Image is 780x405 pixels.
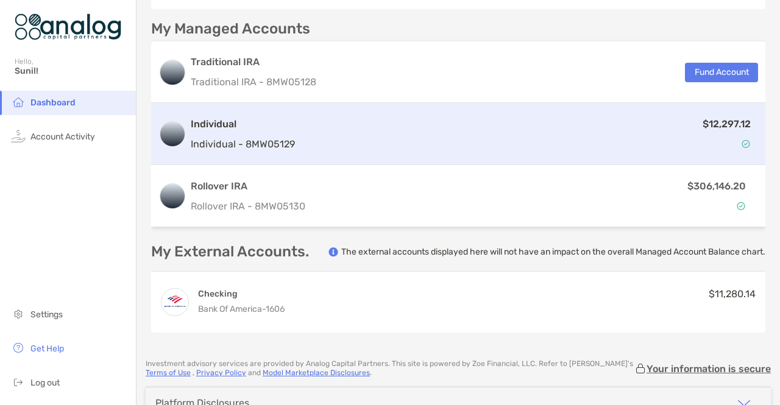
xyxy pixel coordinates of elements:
[647,363,771,375] p: Your information is secure
[30,378,60,388] span: Log out
[30,132,95,142] span: Account Activity
[30,343,64,354] span: Get Help
[742,139,750,148] img: Account Status icon
[11,375,26,389] img: logout icon
[737,202,745,210] img: Account Status icon
[191,136,295,152] p: Individual - 8MW05129
[160,184,185,208] img: logo account
[191,74,316,90] p: Traditional IRA - 8MW05128
[328,247,338,257] img: info
[263,368,370,377] a: Model Marketplace Disclosures
[151,244,309,259] p: My External Accounts.
[160,122,185,146] img: logo account
[198,304,266,314] span: Bank of America -
[687,178,746,194] p: $306,146.20
[11,129,26,143] img: activity icon
[685,63,758,82] button: Fund Account
[196,368,246,377] a: Privacy Policy
[30,97,76,108] span: Dashboard
[30,309,63,320] span: Settings
[151,21,310,37] p: My Managed Accounts
[146,368,191,377] a: Terms of Use
[11,340,26,355] img: get-help icon
[11,306,26,321] img: settings icon
[191,117,295,132] h3: Individual
[15,66,129,76] span: Sunil!
[191,55,316,69] h3: Traditional IRA
[146,359,634,378] p: Investment advisory services are provided by Analog Capital Partners . This site is powered by Zo...
[341,246,765,258] p: The external accounts displayed here will not have an impact on the overall Managed Account Balan...
[266,304,285,314] span: 1606
[191,199,517,214] p: Rollover IRA - 8MW05130
[161,289,188,315] img: Adv Relationship Banking
[160,60,185,85] img: logo account
[709,288,756,300] span: $11,280.14
[15,5,121,49] img: Zoe Logo
[703,116,751,132] p: $12,297.12
[198,288,285,300] h4: Checking
[191,179,517,194] h3: Rollover IRA
[11,94,26,109] img: household icon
